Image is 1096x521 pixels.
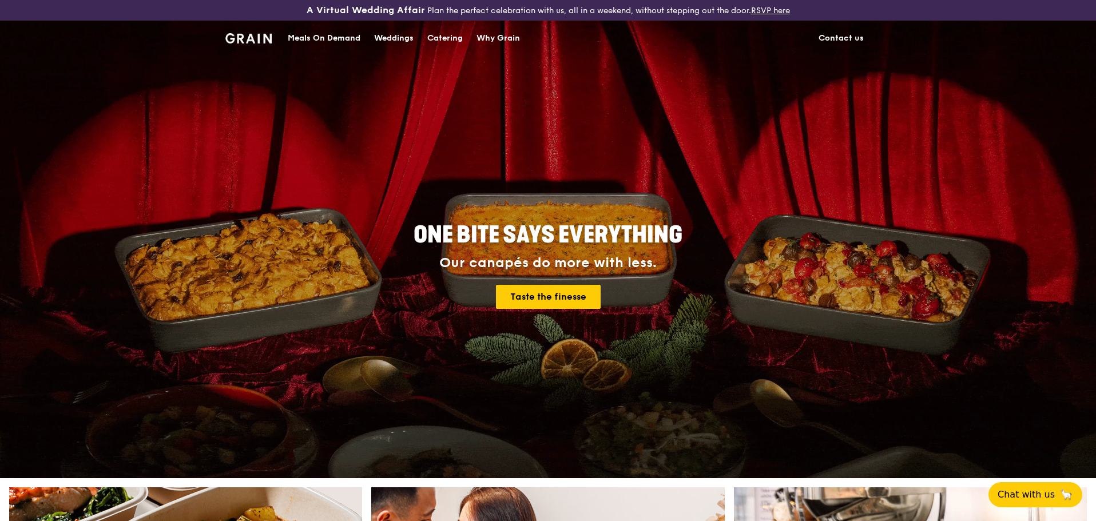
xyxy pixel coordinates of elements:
img: Grain [225,33,272,43]
div: Why Grain [476,21,520,55]
a: RSVP here [751,6,790,15]
h3: A Virtual Wedding Affair [307,5,425,16]
span: Chat with us [998,488,1055,502]
a: Taste the finesse [496,285,601,309]
a: GrainGrain [225,20,272,54]
div: Meals On Demand [288,21,360,55]
span: ONE BITE SAYS EVERYTHING [414,221,682,249]
button: Chat with us🦙 [988,482,1082,507]
div: Our canapés do more with less. [342,255,754,271]
span: 🦙 [1059,488,1073,502]
a: Catering [420,21,470,55]
a: Weddings [367,21,420,55]
div: Catering [427,21,463,55]
a: Contact us [812,21,871,55]
div: Plan the perfect celebration with us, all in a weekend, without stepping out the door. [219,5,877,16]
div: Weddings [374,21,414,55]
a: Why Grain [470,21,527,55]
